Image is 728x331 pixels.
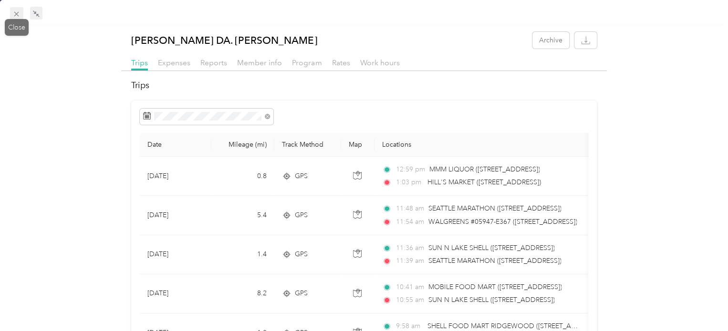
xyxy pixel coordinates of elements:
[396,177,423,188] span: 1:03 pm
[295,210,308,221] span: GPS
[211,133,274,157] th: Mileage (mi)
[237,58,282,67] span: Member info
[5,19,29,36] div: Close
[131,58,148,67] span: Trips
[428,244,554,252] span: SUN N LAKE SHELL ([STREET_ADDRESS])
[374,133,594,157] th: Locations
[332,58,350,67] span: Rates
[131,32,317,49] p: [PERSON_NAME] DA. [PERSON_NAME]
[140,133,211,157] th: Date
[428,296,554,304] span: SUN N LAKE SHELL ([STREET_ADDRESS])
[295,171,308,181] span: GPS
[295,288,308,299] span: GPS
[140,157,211,196] td: [DATE]
[211,274,274,313] td: 8.2
[211,196,274,235] td: 5.4
[140,235,211,274] td: [DATE]
[341,133,374,157] th: Map
[427,322,601,330] span: SHELL FOOD MART RIDGEWOOD ([STREET_ADDRESS])
[158,58,190,67] span: Expenses
[532,32,569,49] button: Archive
[675,278,728,331] iframe: Everlance-gr Chat Button Frame
[274,133,341,157] th: Track Method
[140,196,211,235] td: [DATE]
[396,217,424,227] span: 11:54 am
[427,178,541,186] span: HILL'S MARKET ([STREET_ADDRESS])
[428,204,561,212] span: SEATTLE MARATHON ([STREET_ADDRESS])
[396,256,424,266] span: 11:39 am
[292,58,322,67] span: Program
[396,282,424,292] span: 10:41 am
[428,283,562,291] span: MOBILE FOOD MART ([STREET_ADDRESS])
[396,243,424,253] span: 11:36 am
[211,157,274,196] td: 0.8
[396,164,425,175] span: 12:59 pm
[428,218,577,226] span: WALGREENS #05947-E367 ([STREET_ADDRESS])
[131,79,596,92] h2: Trips
[211,235,274,274] td: 1.4
[295,249,308,260] span: GPS
[429,165,540,173] span: MMM LIQUOR ([STREET_ADDRESS])
[360,58,399,67] span: Work hours
[200,58,227,67] span: Reports
[396,203,424,214] span: 11:48 am
[428,257,561,265] span: SEATTLE MARATHON ([STREET_ADDRESS])
[140,274,211,313] td: [DATE]
[396,295,424,305] span: 10:55 am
